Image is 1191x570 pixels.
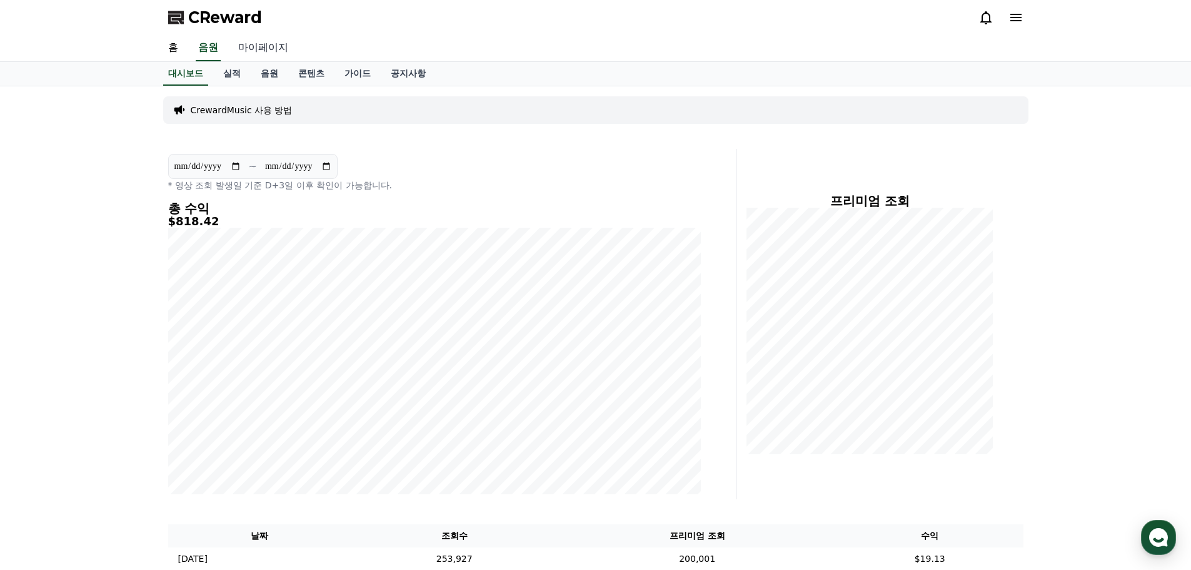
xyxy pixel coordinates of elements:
a: 음원 [251,62,288,86]
th: 조회수 [351,524,558,547]
h5: $818.42 [168,215,701,228]
span: 홈 [39,415,47,425]
span: 설정 [193,415,208,425]
a: 홈 [158,35,188,61]
th: 수익 [837,524,1023,547]
p: * 영상 조회 발생일 기준 D+3일 이후 확인이 가능합니다. [168,179,701,191]
th: 날짜 [168,524,351,547]
a: 대시보드 [163,62,208,86]
span: 대화 [114,416,129,426]
p: ~ [249,159,257,174]
a: 음원 [196,35,221,61]
a: 콘텐츠 [288,62,334,86]
a: 홈 [4,397,83,428]
a: CReward [168,8,262,28]
a: CrewardMusic 사용 방법 [191,104,293,116]
a: 가이드 [334,62,381,86]
a: 마이페이지 [228,35,298,61]
a: 실적 [213,62,251,86]
h4: 총 수익 [168,201,701,215]
h4: 프리미엄 조회 [746,194,993,208]
a: 대화 [83,397,161,428]
p: [DATE] [178,552,208,566]
th: 프리미엄 조회 [558,524,837,547]
a: 공지사항 [381,62,436,86]
span: CReward [188,8,262,28]
a: 설정 [161,397,240,428]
